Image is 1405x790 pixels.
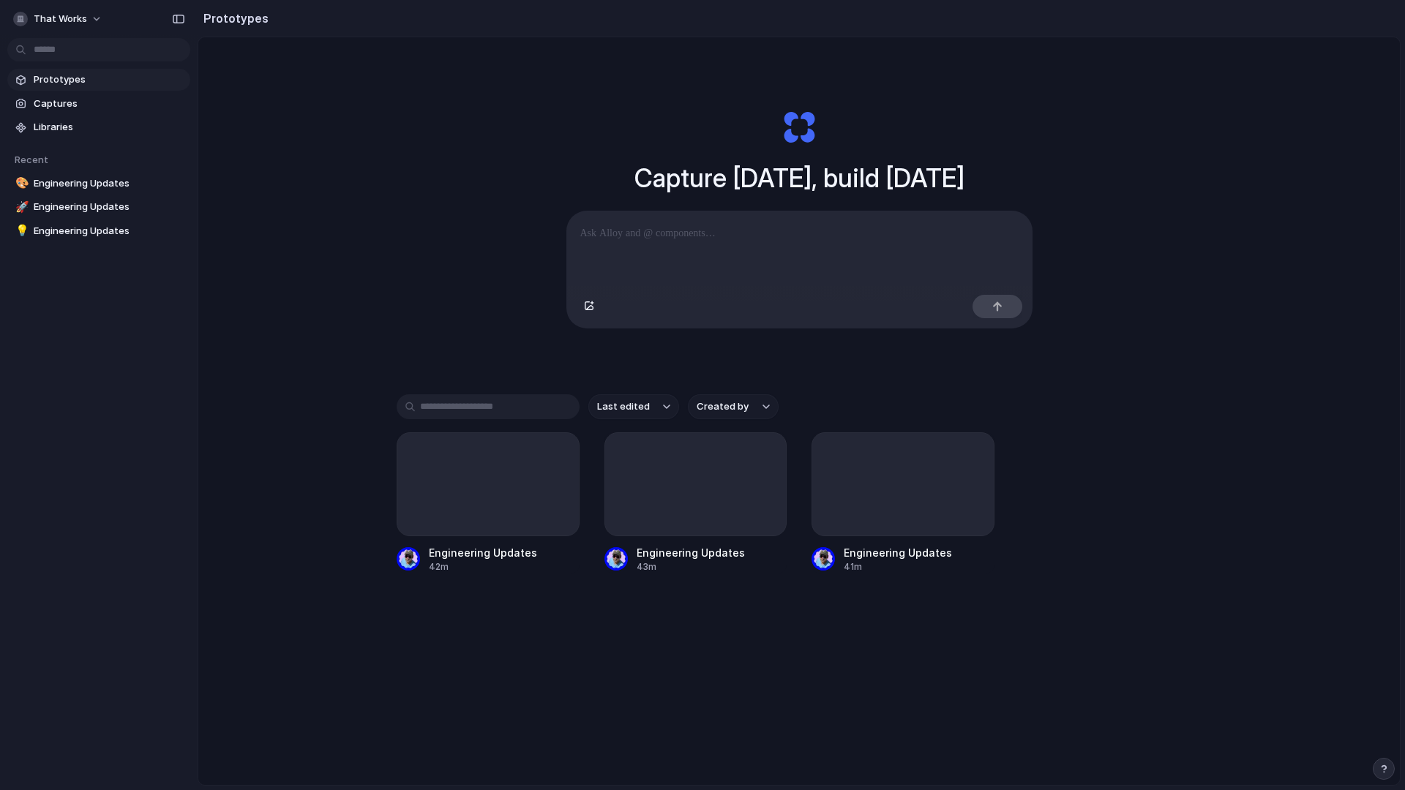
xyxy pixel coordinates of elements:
button: 🎨 [13,176,28,191]
button: Created by [688,394,779,419]
a: 🎨Engineering Updates [7,173,190,195]
button: 💡 [13,224,28,238]
div: 💡 [15,222,26,239]
div: 42m [429,560,537,573]
a: Engineering Updates43m [604,432,787,573]
h1: Capture [DATE], build [DATE] [634,159,964,197]
span: That Works [34,12,87,26]
a: Engineering Updates42m [397,432,580,573]
button: That Works [7,7,110,31]
span: Engineering Updates [34,176,184,191]
button: 🚀 [13,200,28,214]
a: Captures [7,93,190,115]
a: 🚀Engineering Updates [7,196,190,218]
a: Libraries [7,116,190,138]
a: 💡Engineering Updates [7,220,190,242]
div: 🚀 [15,199,26,216]
div: 43m [637,560,745,573]
span: Engineering Updates [34,224,184,238]
span: Engineering Updates [34,200,184,214]
div: Engineering Updates [637,545,745,560]
div: 🎨 [15,175,26,192]
h2: Prototypes [198,10,269,27]
div: Engineering Updates [844,545,952,560]
div: Engineering Updates [429,545,537,560]
span: Last edited [597,399,650,414]
button: Last edited [588,394,679,419]
span: Recent [15,154,48,165]
span: Prototypes [34,72,184,87]
span: Captures [34,97,184,111]
span: Created by [697,399,749,414]
a: Prototypes [7,69,190,91]
span: Libraries [34,120,184,135]
div: 41m [844,560,952,573]
a: Engineering Updates41m [812,432,994,573]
